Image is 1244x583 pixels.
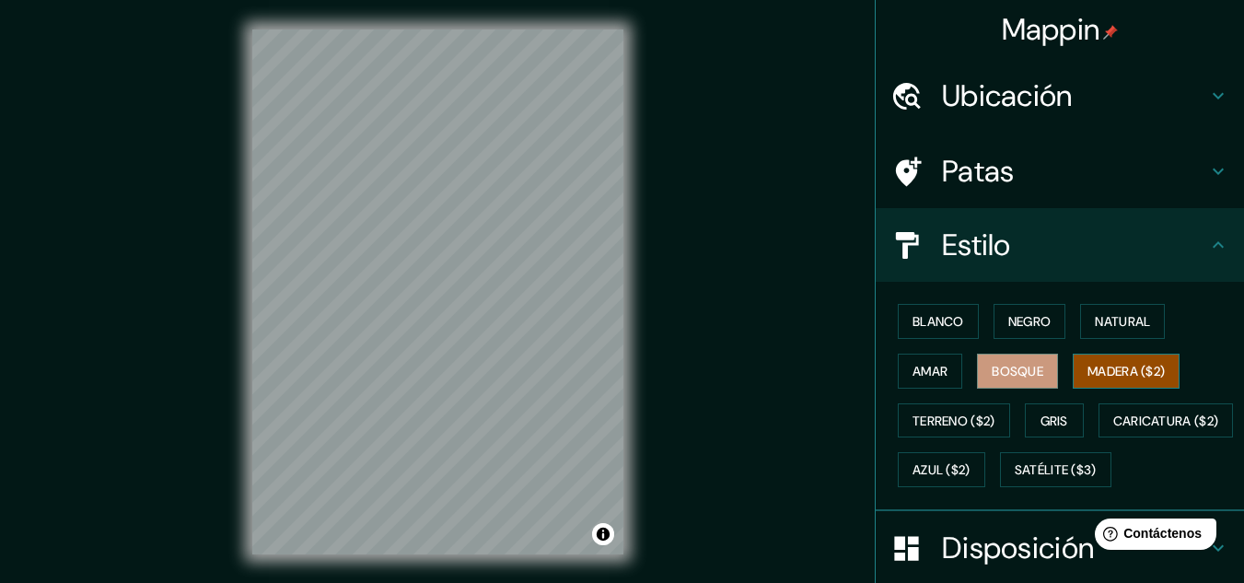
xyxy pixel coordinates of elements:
[1099,403,1234,438] button: Caricatura ($2)
[1095,313,1150,330] font: Natural
[898,304,979,339] button: Blanco
[992,363,1043,379] font: Bosque
[1025,403,1084,438] button: Gris
[1080,511,1224,563] iframe: Lanzador de widgets de ayuda
[942,152,1015,191] font: Patas
[913,462,971,479] font: Azul ($2)
[1002,10,1100,49] font: Mappin
[1103,25,1118,40] img: pin-icon.png
[876,59,1244,133] div: Ubicación
[1113,413,1219,429] font: Caricatura ($2)
[977,354,1058,389] button: Bosque
[898,403,1010,438] button: Terreno ($2)
[1080,304,1165,339] button: Natural
[942,529,1094,567] font: Disposición
[592,523,614,545] button: Activar o desactivar atribución
[913,313,964,330] font: Blanco
[1008,313,1052,330] font: Negro
[913,413,995,429] font: Terreno ($2)
[898,452,985,487] button: Azul ($2)
[876,134,1244,208] div: Patas
[913,363,948,379] font: Amar
[994,304,1066,339] button: Negro
[876,208,1244,282] div: Estilo
[1087,363,1165,379] font: Madera ($2)
[1041,413,1068,429] font: Gris
[1000,452,1111,487] button: Satélite ($3)
[1073,354,1180,389] button: Madera ($2)
[942,76,1073,115] font: Ubicación
[1015,462,1097,479] font: Satélite ($3)
[942,226,1011,264] font: Estilo
[252,29,623,554] canvas: Mapa
[898,354,962,389] button: Amar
